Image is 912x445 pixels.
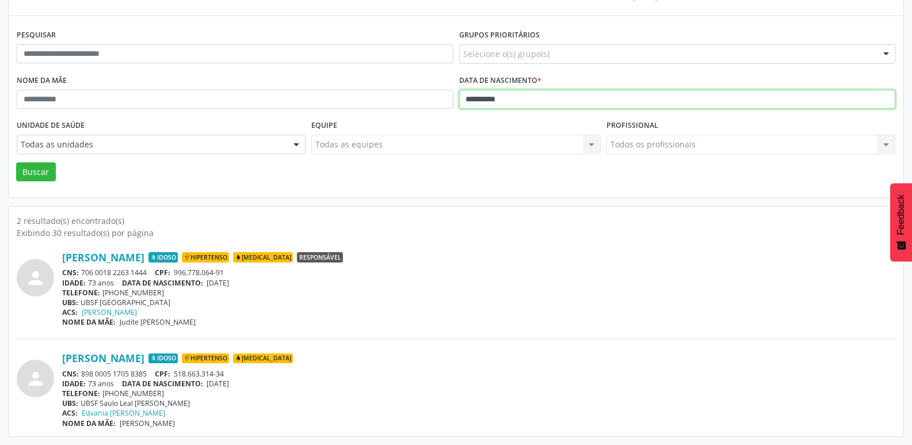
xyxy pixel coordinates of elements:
[120,419,175,428] span: [PERSON_NAME]
[25,268,46,288] i: person
[82,307,137,317] a: [PERSON_NAME]
[62,369,895,379] div: 898 0005 1705 8385
[62,288,100,298] span: TELEFONE:
[62,408,78,418] span: ACS:
[62,298,895,307] div: UBSF [GEOGRAPHIC_DATA]
[122,379,203,389] span: DATA DE NASCIMENTO:
[62,251,144,264] a: [PERSON_NAME]
[17,117,85,135] label: Unidade de saúde
[233,252,293,263] span: [MEDICAL_DATA]
[62,398,895,408] div: UBSF Saulo Leal [PERSON_NAME]
[297,252,343,263] span: Responsável
[62,278,86,288] span: IDADE:
[82,408,165,418] a: Edvania [PERSON_NAME]
[17,26,56,44] label: Pesquisar
[459,72,541,90] label: Data de nascimento
[62,288,895,298] div: [PHONE_NUMBER]
[62,419,116,428] span: NOME DA MÃE:
[148,353,178,364] span: Idoso
[62,389,100,398] span: TELEFONE:
[62,298,78,307] span: UBS:
[62,389,895,398] div: [PHONE_NUMBER]
[17,215,895,227] div: 2 resultado(s) encontrado(s)
[207,379,229,389] span: [DATE]
[62,369,79,379] span: CNS:
[62,352,144,364] a: [PERSON_NAME]
[62,379,86,389] span: IDADE:
[233,353,293,364] span: [MEDICAL_DATA]
[155,268,170,277] span: CPF:
[25,368,46,389] i: person
[16,162,56,182] button: Buscar
[606,117,658,135] label: Profissional
[62,307,78,317] span: ACS:
[459,26,540,44] label: Grupos prioritários
[463,48,550,60] span: Selecione o(s) grupo(s)
[62,317,116,327] span: NOME DA MÃE:
[17,227,895,239] div: Exibindo 30 resultado(s) por página
[120,317,196,327] span: Judite [PERSON_NAME]
[174,369,224,379] span: 518.663.314-34
[21,139,282,150] span: Todas as unidades
[62,379,895,389] div: 73 anos
[896,195,906,235] span: Feedback
[17,72,67,90] label: Nome da mãe
[155,369,170,379] span: CPF:
[311,117,337,135] label: Equipe
[62,398,78,408] span: UBS:
[182,252,229,263] span: Hipertenso
[62,268,895,277] div: 706 0018 2263 1444
[890,183,912,261] button: Feedback - Mostrar pesquisa
[62,278,895,288] div: 73 anos
[148,252,178,263] span: Idoso
[182,353,229,364] span: Hipertenso
[207,278,229,288] span: [DATE]
[62,268,79,277] span: CNS:
[122,278,203,288] span: DATA DE NASCIMENTO:
[174,268,224,277] span: 996.778.064-91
